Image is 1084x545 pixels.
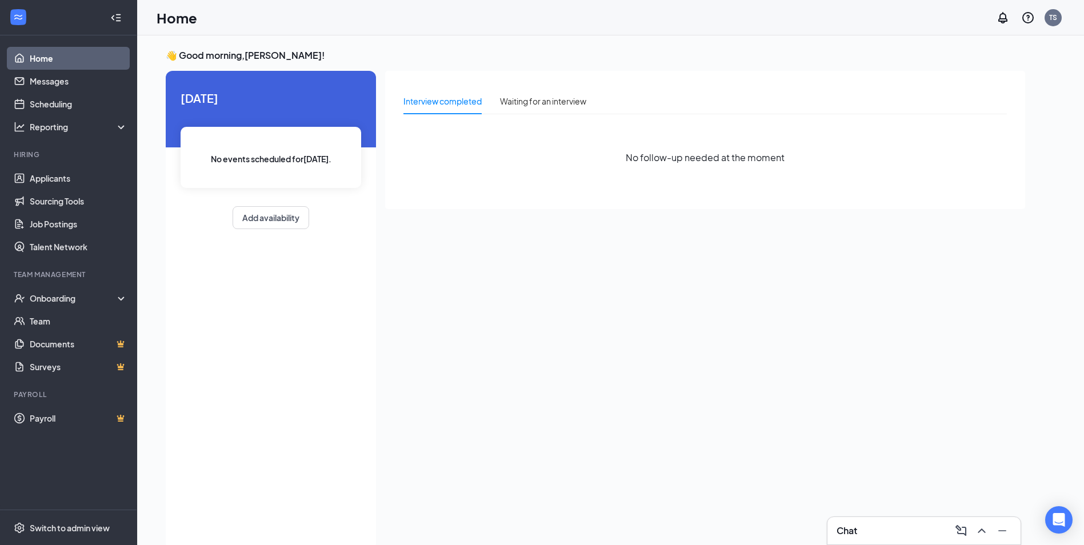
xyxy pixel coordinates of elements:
[110,12,122,23] svg: Collapse
[30,47,127,70] a: Home
[1045,506,1073,534] div: Open Intercom Messenger
[14,522,25,534] svg: Settings
[996,11,1010,25] svg: Notifications
[993,522,1011,540] button: Minimize
[30,310,127,332] a: Team
[954,524,968,538] svg: ComposeMessage
[975,524,989,538] svg: ChevronUp
[403,95,482,107] div: Interview completed
[14,121,25,133] svg: Analysis
[30,292,118,304] div: Onboarding
[14,150,125,159] div: Hiring
[952,522,970,540] button: ComposeMessage
[30,213,127,235] a: Job Postings
[30,167,127,190] a: Applicants
[181,89,361,107] span: [DATE]
[30,355,127,378] a: SurveysCrown
[30,407,127,430] a: PayrollCrown
[1049,13,1057,22] div: TS
[30,121,128,133] div: Reporting
[30,93,127,115] a: Scheduling
[14,270,125,279] div: Team Management
[166,49,1025,62] h3: 👋 Good morning, [PERSON_NAME] !
[30,190,127,213] a: Sourcing Tools
[973,522,991,540] button: ChevronUp
[14,390,125,399] div: Payroll
[13,11,24,23] svg: WorkstreamLogo
[30,332,127,355] a: DocumentsCrown
[30,235,127,258] a: Talent Network
[211,153,331,165] span: No events scheduled for [DATE] .
[837,524,857,537] h3: Chat
[30,70,127,93] a: Messages
[233,206,309,229] button: Add availability
[500,95,586,107] div: Waiting for an interview
[995,524,1009,538] svg: Minimize
[1021,11,1035,25] svg: QuestionInfo
[30,522,110,534] div: Switch to admin view
[157,8,197,27] h1: Home
[14,292,25,304] svg: UserCheck
[626,150,785,165] span: No follow-up needed at the moment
